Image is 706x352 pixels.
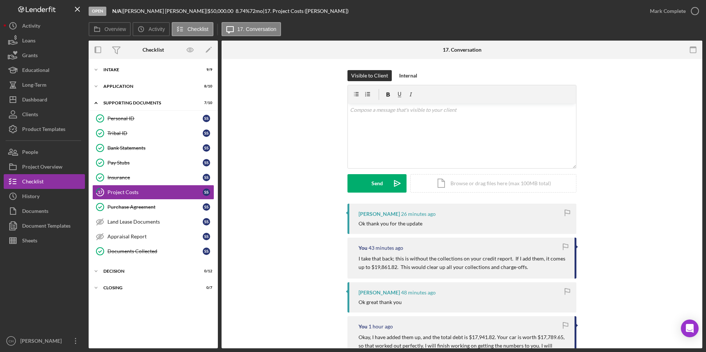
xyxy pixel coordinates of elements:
button: Checklist [172,22,213,36]
div: S S [203,159,210,166]
div: You [359,324,367,329]
time: 2025-08-27 19:11 [401,211,436,217]
div: Long-Term [22,77,47,94]
div: S S [203,115,210,122]
div: Land Lease Documents [107,219,203,225]
label: Checklist [188,26,209,32]
div: [PERSON_NAME] [PERSON_NAME] | [123,8,208,14]
b: N/A [112,8,121,14]
div: Supporting Documents [103,101,194,105]
div: 72 mo [250,8,263,14]
button: Grants [4,48,85,63]
button: Educational [4,63,85,77]
div: Intake [103,68,194,72]
button: Long-Term [4,77,85,92]
button: Clients [4,107,85,122]
button: History [4,189,85,204]
p: I take that back; this is without the collections on your credit report. If I add them, it comes ... [359,255,567,271]
text: CH [8,339,14,343]
a: Pay StubsSS [92,155,214,170]
button: 17. Conversation [222,22,281,36]
button: Internal [395,70,421,81]
div: S S [203,248,210,255]
div: | 17. Project Costs ([PERSON_NAME]) [263,8,349,14]
time: 2025-08-27 18:13 [369,324,393,329]
button: Sheets [4,233,85,248]
div: S S [203,203,210,211]
div: Documents Collected [107,248,203,254]
div: 0 / 12 [199,269,212,273]
div: Application [103,84,194,89]
button: Mark Complete [642,4,702,18]
div: History [22,189,40,206]
div: S S [203,174,210,181]
tspan: 17 [98,190,103,194]
div: You [359,245,367,251]
div: Send [371,174,383,193]
div: [PERSON_NAME] [359,211,400,217]
div: Purchase Agreement [107,204,203,210]
button: Overview [89,22,131,36]
div: Ok thank you for the update [359,221,422,227]
div: People [22,145,38,161]
div: Product Templates [22,122,65,138]
div: Project Overview [22,159,62,176]
div: Clients [22,107,38,124]
a: Land Lease DocumentsSS [92,214,214,229]
div: Appraisal Report [107,234,203,239]
div: 8.74 % [236,8,250,14]
button: Dashboard [4,92,85,107]
a: Document Templates [4,218,85,233]
button: Activity [133,22,169,36]
div: S S [203,130,210,137]
div: Visible to Client [351,70,388,81]
div: Mark Complete [650,4,686,18]
div: [PERSON_NAME] [359,290,400,296]
div: Decision [103,269,194,273]
label: 17. Conversation [237,26,277,32]
div: Checklist [143,47,164,53]
a: 17Project CostsSS [92,185,214,200]
div: Grants [22,48,38,65]
button: People [4,145,85,159]
div: 9 / 9 [199,68,212,72]
div: Educational [22,63,49,79]
a: Documents [4,204,85,218]
div: $50,000.00 [208,8,236,14]
div: [PERSON_NAME] [18,334,66,350]
a: Bank StatementsSS [92,141,214,155]
div: Ok great thank you [359,299,402,305]
div: Documents [22,204,48,220]
button: Product Templates [4,122,85,137]
div: Loans [22,33,35,50]
div: Document Templates [22,218,71,235]
div: Internal [399,70,417,81]
div: 8 / 10 [199,84,212,89]
button: Loans [4,33,85,48]
button: Activity [4,18,85,33]
div: Dashboard [22,92,47,109]
div: Personal ID [107,115,203,121]
div: S S [203,189,210,196]
div: Checklist [22,174,44,191]
div: S S [203,218,210,225]
div: 7 / 10 [199,101,212,105]
div: Open [89,7,106,16]
button: Project Overview [4,159,85,174]
div: Tribal ID [107,130,203,136]
button: Checklist [4,174,85,189]
div: S S [203,233,210,240]
div: Pay Stubs [107,160,203,166]
a: Purchase AgreementSS [92,200,214,214]
div: Insurance [107,175,203,180]
div: Activity [22,18,40,35]
div: Bank Statements [107,145,203,151]
button: Visible to Client [347,70,392,81]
